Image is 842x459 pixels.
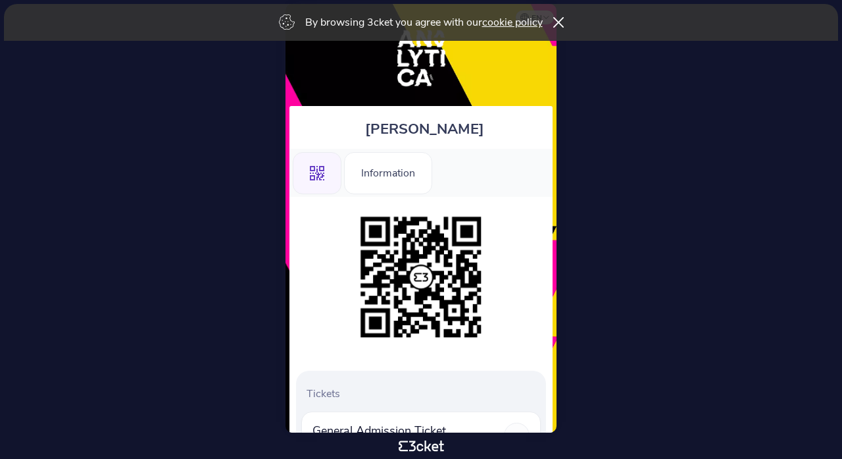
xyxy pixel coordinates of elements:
p: By browsing 3cket you agree with our [305,15,543,30]
img: Analytica Fest 2025 - Sep 6th [380,17,462,99]
img: f099e59379d54f2ea6d6e3de717f9e20.png [354,210,488,344]
a: cookie policy [482,15,543,30]
p: Tickets [307,387,541,401]
div: Information [344,152,432,194]
span: General Admission Ticket [312,423,446,439]
a: Information [344,165,432,179]
span: [PERSON_NAME] [365,119,484,139]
